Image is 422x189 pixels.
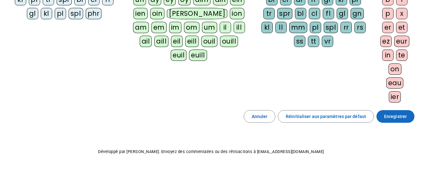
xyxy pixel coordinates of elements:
[133,22,149,33] div: am
[171,36,183,47] div: eil
[86,8,102,19] div: phr
[263,8,275,19] div: tr
[382,50,394,61] div: in
[340,22,352,33] div: rr
[309,8,320,19] div: cl
[386,77,404,89] div: eau
[382,8,394,19] div: p
[252,113,268,120] span: Annuler
[154,36,168,47] div: aill
[396,50,407,61] div: te
[220,36,238,47] div: ouill
[167,8,227,19] div: [PERSON_NAME]
[151,22,167,33] div: em
[396,22,407,33] div: et
[5,148,417,156] p: Développé par [PERSON_NAME]. Envoyez des commentaires ou des rétroactions à [EMAIL_ADDRESS][DOMAI...
[323,8,334,19] div: fl
[324,22,338,33] div: spl
[337,8,348,19] div: gl
[184,22,199,33] div: om
[389,91,401,103] div: ier
[261,22,273,33] div: kl
[220,22,231,33] div: il
[396,8,407,19] div: x
[295,8,306,19] div: bl
[277,8,292,19] div: spr
[275,22,287,33] div: ll
[69,8,83,19] div: spl
[289,22,307,33] div: mm
[234,22,245,33] div: ill
[286,113,366,120] span: Réinitialiser aux paramètres par défaut
[169,22,181,33] div: im
[394,36,409,47] div: eur
[308,36,319,47] div: tt
[388,63,401,75] div: on
[150,8,165,19] div: oin
[230,8,244,19] div: ion
[185,36,199,47] div: eill
[55,8,66,19] div: pl
[201,36,217,47] div: ouil
[171,50,187,61] div: euil
[202,22,217,33] div: um
[41,8,52,19] div: kl
[189,50,207,61] div: euill
[140,36,152,47] div: ail
[27,8,38,19] div: gl
[294,36,305,47] div: ss
[382,22,394,33] div: er
[278,110,374,123] button: Réinitialiser aux paramètres par défaut
[376,110,414,123] button: Enregistrer
[384,113,407,120] span: Enregistrer
[244,110,276,123] button: Annuler
[322,36,333,47] div: vr
[310,22,321,33] div: pl
[380,36,392,47] div: ez
[133,8,148,19] div: ien
[354,22,366,33] div: rs
[351,8,364,19] div: gn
